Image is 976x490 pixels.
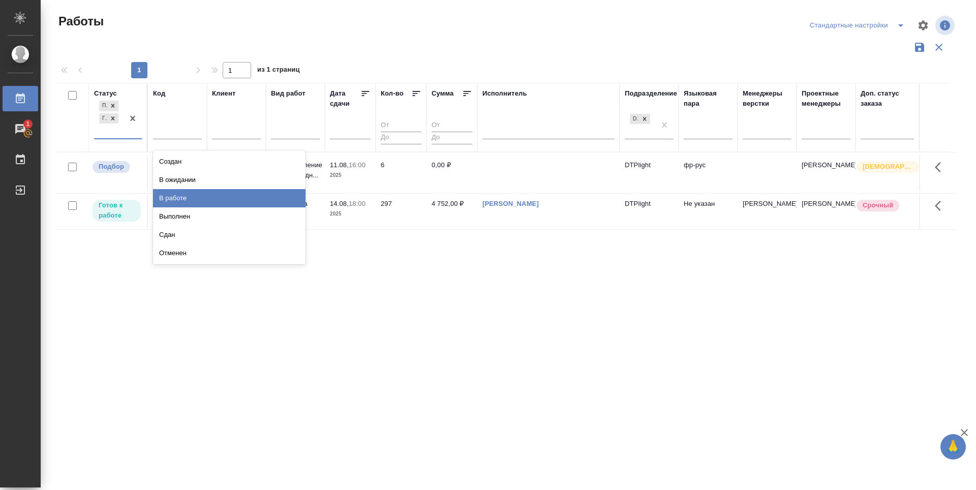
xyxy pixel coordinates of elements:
[432,132,472,144] input: До
[684,88,733,109] div: Языковая пара
[98,112,119,125] div: Подбор, Готов к работе
[625,88,677,99] div: Подразделение
[99,113,107,124] div: Готов к работе
[153,226,306,244] div: Сдан
[797,155,856,191] td: [PERSON_NAME]
[863,162,913,172] p: [DEMOGRAPHIC_DATA]
[3,116,38,142] a: 1
[861,88,914,109] div: Доп. статус заказа
[376,155,426,191] td: 6
[620,155,679,191] td: DTPlight
[56,13,104,29] span: Работы
[376,194,426,229] td: 297
[940,434,966,460] button: 🙏
[426,194,477,229] td: 4 752,00 ₽
[935,16,957,35] span: Посмотреть информацию
[153,189,306,207] div: В работе
[807,17,911,34] div: split button
[271,160,320,180] p: Восстановление макета средн...
[91,199,142,223] div: Исполнитель может приступить к работе
[153,152,306,171] div: Создан
[257,64,300,78] span: из 1 страниц
[629,113,651,126] div: DTPlight
[929,38,949,57] button: Сбросить фильтры
[99,101,107,111] div: Подбор
[797,194,856,229] td: [PERSON_NAME]
[381,132,421,144] input: До
[330,170,371,180] p: 2025
[99,200,135,221] p: Готов к работе
[20,119,36,129] span: 1
[743,88,791,109] div: Менеджеры верстки
[330,88,360,109] div: Дата сдачи
[94,88,117,99] div: Статус
[330,161,349,169] p: 11.08,
[743,199,791,209] p: [PERSON_NAME]
[153,244,306,262] div: Отменен
[91,160,142,174] div: Можно подбирать исполнителей
[432,88,453,99] div: Сумма
[911,13,935,38] span: Настроить таблицу
[482,88,527,99] div: Исполнитель
[330,200,349,207] p: 14.08,
[98,100,119,112] div: Подбор, Готов к работе
[153,207,306,226] div: Выполнен
[630,114,639,125] div: DTPlight
[482,200,539,207] a: [PERSON_NAME]
[381,119,421,132] input: От
[432,119,472,132] input: От
[679,194,738,229] td: Не указан
[929,155,953,179] button: Здесь прячутся важные кнопки
[212,88,235,99] div: Клиент
[330,209,371,219] p: 2025
[944,436,962,457] span: 🙏
[381,88,404,99] div: Кол-во
[863,200,893,210] p: Срочный
[802,88,850,109] div: Проектные менеджеры
[271,88,306,99] div: Вид работ
[153,88,165,99] div: Код
[349,161,365,169] p: 16:00
[679,155,738,191] td: фр-рус
[910,38,929,57] button: Сохранить фильтры
[620,194,679,229] td: DTPlight
[99,162,124,172] p: Подбор
[349,200,365,207] p: 18:00
[153,171,306,189] div: В ожидании
[929,194,953,218] button: Здесь прячутся важные кнопки
[426,155,477,191] td: 0,00 ₽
